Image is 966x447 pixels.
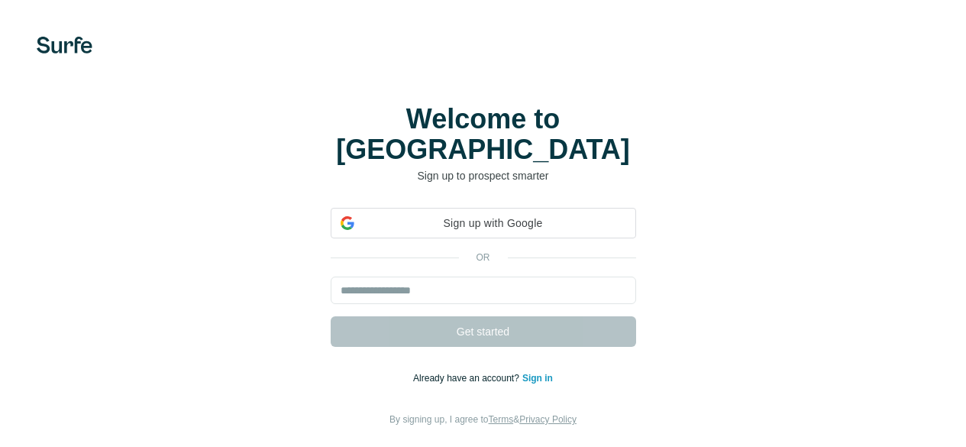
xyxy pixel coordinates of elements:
[360,215,626,232] span: Sign up with Google
[522,373,553,384] a: Sign in
[331,208,636,238] div: Sign up with Google
[331,168,636,183] p: Sign up to prospect smarter
[331,104,636,165] h1: Welcome to [GEOGRAPHIC_DATA]
[413,373,522,384] span: Already have an account?
[389,414,577,425] span: By signing up, I agree to &
[459,251,508,264] p: or
[37,37,92,53] img: Surfe's logo
[519,414,577,425] a: Privacy Policy
[489,414,514,425] a: Terms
